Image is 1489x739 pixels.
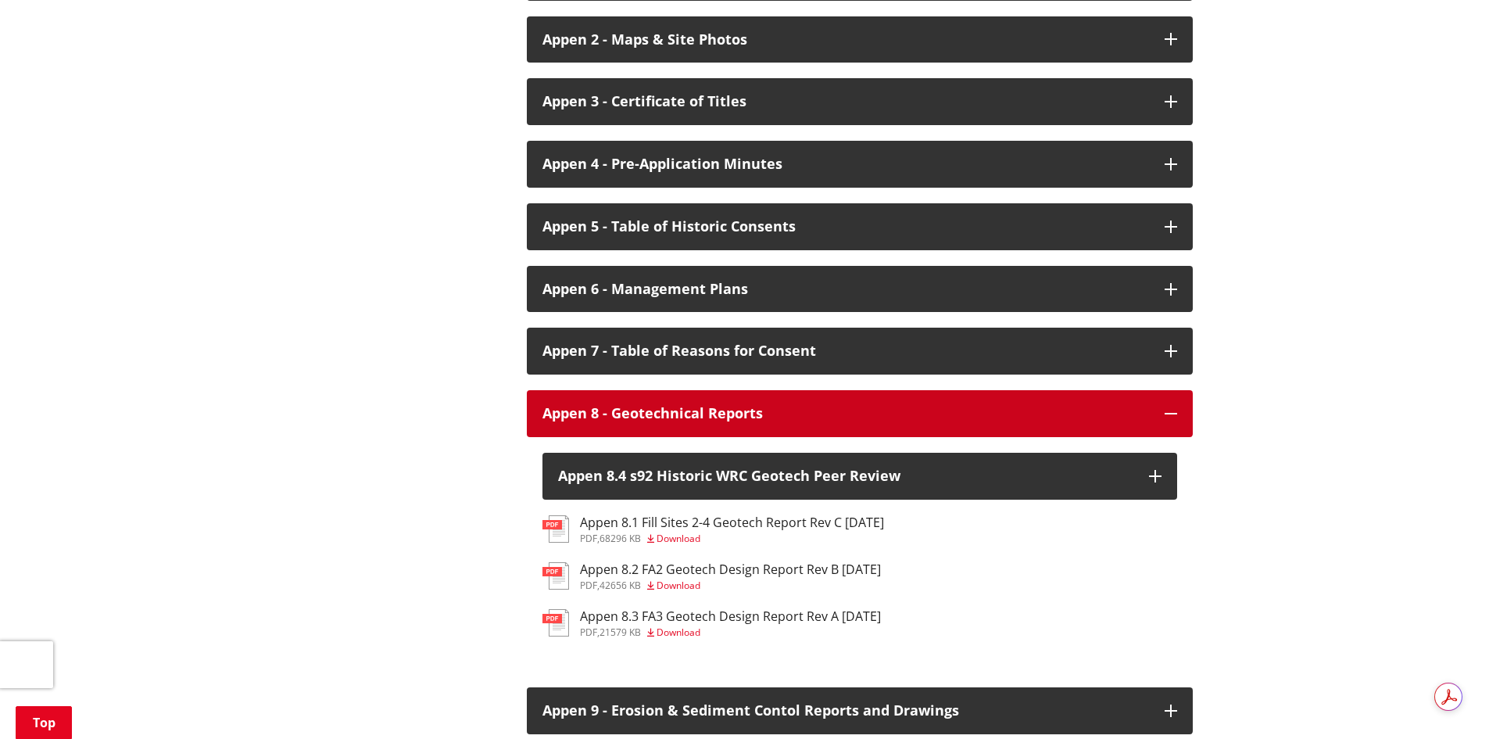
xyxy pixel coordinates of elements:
span: 42656 KB [600,579,641,592]
span: Download [657,532,700,545]
button: Appen 9 - Erosion & Sediment Contol Reports and Drawings [527,687,1193,734]
button: Appen 4 - Pre-Application Minutes [527,141,1193,188]
a: Appen 8.1 Fill Sites 2-4 Geotech Report Rev C [DATE] pdf,68296 KB Download [542,515,884,543]
h3: Appen 8.1 Fill Sites 2-4 Geotech Report Rev C [DATE] [580,515,884,530]
a: Appen 8.3 FA3 Geotech Design Report Rev A [DATE] pdf,21579 KB Download [542,609,881,637]
a: Top [16,706,72,739]
h3: Appen 8.3 FA3 Geotech Design Report Rev A [DATE] [580,609,881,624]
span: pdf [580,579,597,592]
div: Appen 2 - Maps & Site Photos [542,32,1149,48]
img: document-pdf.svg [542,562,569,590]
span: pdf [580,626,597,639]
div: Appen 9 - Erosion & Sediment Contol Reports and Drawings [542,703,1149,719]
a: Appen 8.2 FA2 Geotech Design Report Rev B [DATE] pdf,42656 KB Download [542,562,881,590]
span: 68296 KB [600,532,641,545]
div: Appen 5 - Table of Historic Consents [542,219,1149,235]
div: , [580,628,881,637]
button: Appen 6 - Management Plans [527,266,1193,313]
button: Appen 3 - Certificate of Titles [527,78,1193,125]
img: document-pdf.svg [542,515,569,543]
img: document-pdf.svg [542,609,569,637]
h3: Appen 8.2 FA2 Geotech Design Report Rev B [DATE] [580,562,881,577]
iframe: Messenger Launcher [1417,673,1473,730]
button: Appen 2 - Maps & Site Photos [527,16,1193,63]
span: Download [657,626,700,639]
span: 21579 KB [600,626,641,639]
div: , [580,581,881,590]
button: Appen 8 - Geotechnical Reports [527,390,1193,437]
div: Appen 3 - Certificate of Titles [542,94,1149,109]
div: Appen 8.4 s92 Historic WRC Geotech Peer Review [558,468,1133,484]
div: , [580,534,884,543]
div: Appen 8 - Geotechnical Reports [542,406,1149,422]
button: Appen 7 - Table of Reasons for Consent [527,328,1193,375]
div: Appen 4 - Pre-Application Minutes [542,156,1149,172]
div: Appen 6 - Management Plans [542,282,1149,297]
button: Appen 8.4 s92 Historic WRC Geotech Peer Review [542,453,1177,500]
span: Download [657,579,700,592]
span: pdf [580,532,597,545]
button: Appen 5 - Table of Historic Consents [527,203,1193,250]
div: Appen 7 - Table of Reasons for Consent [542,343,1149,359]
